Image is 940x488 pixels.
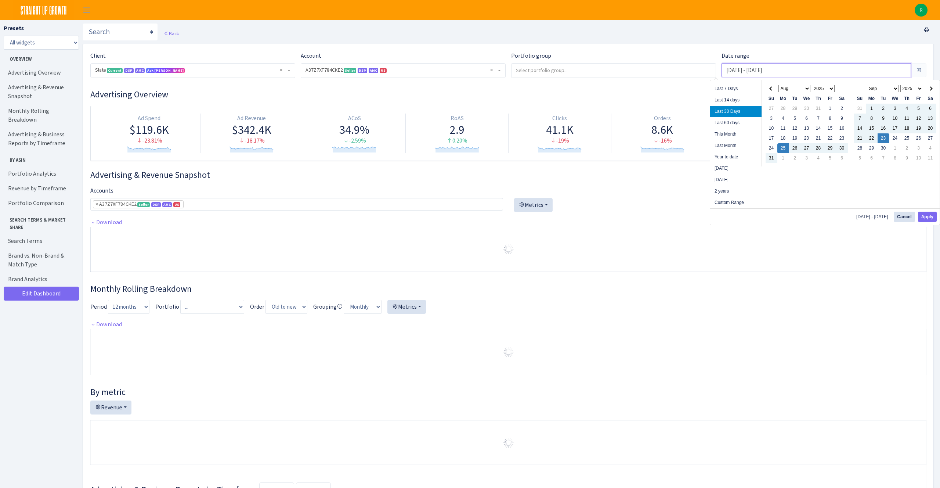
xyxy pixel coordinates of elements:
span: A37Z7XF784CKE2 <span class="badge badge-success">Seller</span><span class="badge badge-primary">D... [301,64,505,78]
td: 10 [913,153,925,163]
li: A37Z7XF784CKE2 <span class="badge badge-success">Seller</span><span class="badge badge-primary">D... [93,200,184,208]
span: Seller [137,202,150,207]
td: 3 [889,104,901,114]
td: 3 [913,143,925,153]
li: Last 14 days [710,94,762,106]
div: 34.9% [306,123,403,137]
span: AMC [162,202,172,207]
div: 41.1K [511,123,608,137]
a: R [915,4,928,17]
span: [DATE] - [DATE] [856,215,891,219]
button: Cancel [894,212,915,222]
button: Metrics [514,198,553,212]
img: Preloader [503,243,514,255]
a: Brand vs. Non-Brand & Match Type [4,248,77,272]
td: 30 [836,143,848,153]
div: RoAS [409,114,505,123]
span: DSP [151,202,161,207]
div: Clicks [511,114,608,123]
td: 27 [801,143,813,153]
th: Fr [913,94,925,104]
td: 14 [854,123,866,133]
td: 6 [836,153,848,163]
td: 1 [889,143,901,153]
th: Su [854,94,866,104]
h3: Widget #2 [90,170,926,180]
span: Overview [4,53,77,62]
label: Accounts [90,186,113,195]
th: Mo [777,94,789,104]
td: 2 [836,104,848,114]
img: Preloader [503,437,514,449]
td: 7 [878,153,889,163]
li: Last 60 days [710,117,762,129]
div: -2.59% [306,137,403,145]
span: By ASIN [4,154,77,164]
td: 11 [901,114,913,123]
td: 8 [866,114,878,123]
td: 5 [824,153,836,163]
button: Toggle navigation [77,4,96,16]
td: 30 [878,143,889,153]
span: A37Z7XF784CKE2 <span class="badge badge-success">Seller</span><span class="badge badge-primary">D... [305,67,496,74]
td: 16 [836,123,848,133]
td: 16 [878,123,889,133]
td: 24 [766,143,777,153]
td: 31 [813,104,824,114]
td: 6 [866,153,878,163]
label: Date range [722,51,749,60]
td: 23 [878,133,889,143]
th: Tu [789,94,801,104]
a: Download [90,218,122,226]
span: Ask [PERSON_NAME] [146,68,185,73]
td: 23 [836,133,848,143]
div: -18.17% [203,137,300,145]
label: Portfolio [155,302,179,311]
td: 30 [801,104,813,114]
th: Su [766,94,777,104]
div: $342.4K [203,123,300,137]
td: 2 [878,104,889,114]
td: 5 [789,114,801,123]
img: Preloader [503,346,514,358]
span: DSP [124,68,134,73]
td: 25 [777,143,789,153]
a: Portfolio Analytics [4,166,77,181]
button: Metrics [387,300,426,314]
td: 1 [866,104,878,114]
label: Grouping [313,302,343,311]
label: Period [90,302,107,311]
td: 2 [901,143,913,153]
td: 4 [901,104,913,114]
td: 20 [801,133,813,143]
h4: By metric [90,387,926,398]
td: 26 [789,143,801,153]
li: Last Month [710,140,762,151]
td: 8 [889,153,901,163]
button: Revenue [90,401,131,415]
span: Slate <span class="badge badge-success">Current</span><span class="badge badge-primary">DSP</span... [95,67,286,74]
td: 18 [901,123,913,133]
a: Monthly Rolling Breakdown [4,104,77,127]
div: ACoS [306,114,403,123]
label: Order [250,302,264,311]
td: 17 [889,123,901,133]
td: 19 [913,123,925,133]
div: $119.6K [101,123,197,137]
a: Revenue by Timeframe [4,181,77,196]
td: 3 [766,114,777,123]
td: 22 [824,133,836,143]
input: Select portfolio group... [511,64,716,77]
td: 27 [925,133,936,143]
div: 2.9 [409,123,505,137]
td: 21 [813,133,824,143]
td: 13 [925,114,936,123]
td: 28 [777,104,789,114]
td: 21 [854,133,866,143]
li: Last 7 Days [710,83,762,94]
span: × [95,201,98,208]
a: Edit Dashboard [4,287,79,301]
h3: Widget #1 [90,89,926,100]
td: 4 [813,153,824,163]
li: Last 30 Days [710,106,762,117]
